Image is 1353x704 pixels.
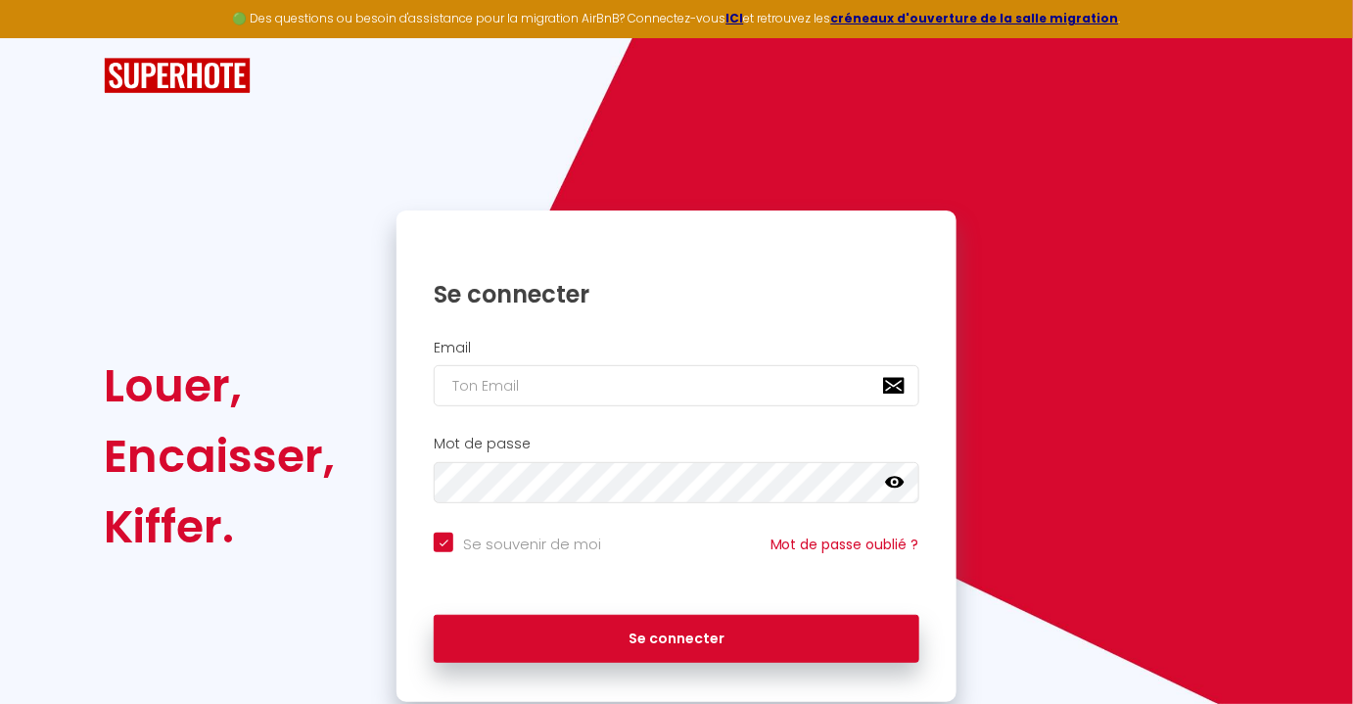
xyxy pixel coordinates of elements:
[104,421,335,492] div: Encaisser,
[726,10,744,26] a: ICI
[770,535,919,554] a: Mot de passe oublié ?
[104,492,335,562] div: Kiffer.
[434,365,919,406] input: Ton Email
[434,279,919,309] h1: Se connecter
[16,8,74,67] button: Ouvrir le widget de chat LiveChat
[434,615,919,664] button: Se connecter
[104,58,251,94] img: SuperHote logo
[831,10,1119,26] a: créneaux d'ouverture de la salle migration
[104,351,335,421] div: Louer,
[434,436,919,452] h2: Mot de passe
[434,340,919,356] h2: Email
